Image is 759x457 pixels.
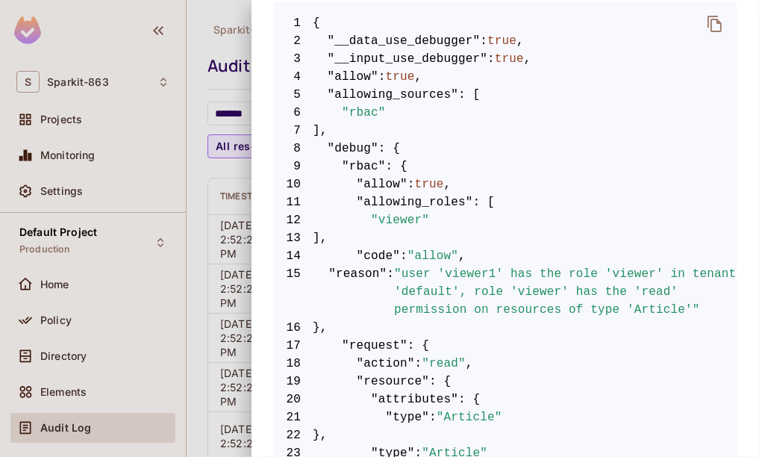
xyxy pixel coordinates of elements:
span: "allow" [328,68,378,86]
span: : [387,265,394,319]
span: , [444,175,452,193]
span: true [386,68,415,86]
span: "__data_use_debugger" [328,32,481,50]
span: 16 [274,319,313,337]
span: 15 [274,265,313,319]
span: true [495,50,524,68]
span: 9 [274,158,313,175]
span: "allow" [407,247,458,265]
span: "read" [422,355,466,373]
span: 5 [274,86,313,104]
span: "user 'viewer1' has the role 'viewer' in tenant 'default', role 'viewer' has the 'read' permissio... [394,265,737,319]
span: : [378,68,386,86]
span: { [313,14,320,32]
span: "allow" [357,175,407,193]
span: : { [458,391,480,408]
span: : { [429,373,451,391]
span: 14 [274,247,313,265]
span: 19 [274,373,313,391]
span: }, [274,319,737,337]
span: 8 [274,140,313,158]
span: : [429,408,437,426]
span: 7 [274,122,313,140]
span: "viewer" [371,211,429,229]
span: }, [274,426,737,444]
span: 11 [274,193,313,211]
span: : { [407,337,429,355]
span: : [407,175,415,193]
span: 21 [274,408,313,426]
span: : [ [458,86,480,104]
span: "reason" [328,265,387,319]
span: ], [274,229,737,247]
span: 18 [274,355,313,373]
span: , [516,32,524,50]
span: : [400,247,407,265]
span: : [415,355,422,373]
span: "code" [357,247,401,265]
span: "attributes" [371,391,458,408]
span: "resource" [357,373,430,391]
span: "Article" [437,408,502,426]
span: true [487,32,516,50]
span: 10 [274,175,313,193]
span: 4 [274,68,313,86]
span: 3 [274,50,313,68]
span: 22 [274,426,313,444]
span: 12 [274,211,313,229]
span: , [415,68,422,86]
span: : [ [473,193,495,211]
span: 6 [274,104,313,122]
span: "allowing_roles" [357,193,473,211]
span: 20 [274,391,313,408]
span: "rbac" [342,158,386,175]
span: 17 [274,337,313,355]
span: "debug" [328,140,378,158]
span: : { [386,158,407,175]
span: "type" [386,408,430,426]
span: "action" [357,355,415,373]
span: , [466,355,473,373]
span: "rbac" [342,104,386,122]
span: "request" [342,337,407,355]
span: 13 [274,229,313,247]
span: : [480,32,487,50]
span: true [415,175,444,193]
button: delete [697,6,733,42]
span: 2 [274,32,313,50]
span: , [524,50,531,68]
span: ], [274,122,737,140]
span: "allowing_sources" [328,86,459,104]
span: : { [378,140,400,158]
span: 1 [274,14,313,32]
span: "__input_use_debugger" [328,50,488,68]
span: , [458,247,466,265]
span: : [487,50,495,68]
